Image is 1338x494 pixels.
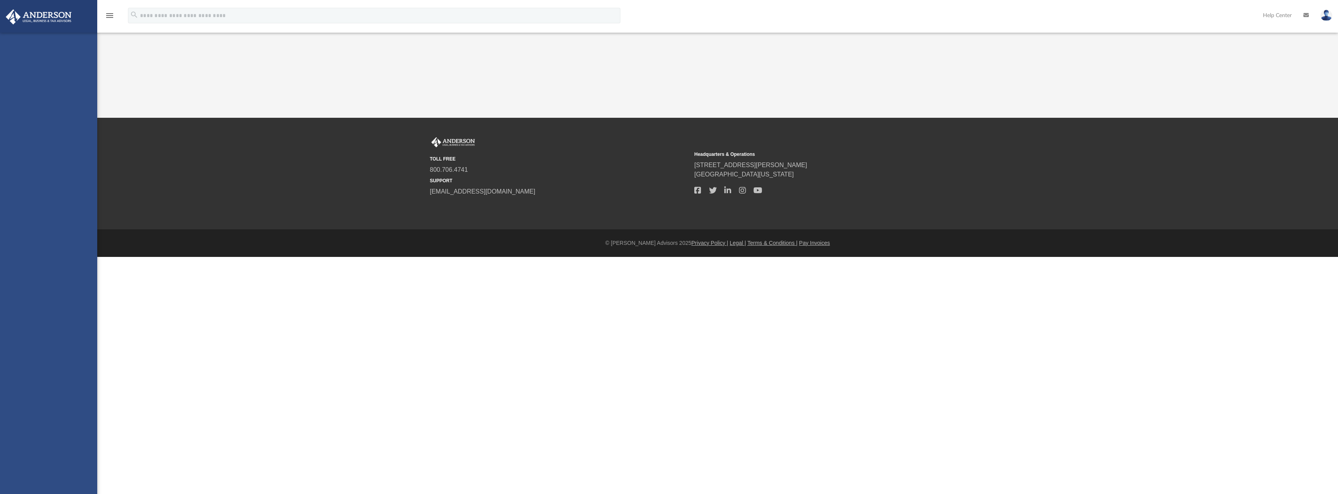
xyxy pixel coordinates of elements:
a: [EMAIL_ADDRESS][DOMAIN_NAME] [430,188,535,195]
img: Anderson Advisors Platinum Portal [430,137,476,147]
img: User Pic [1320,10,1332,21]
a: Privacy Policy | [692,240,729,246]
img: Anderson Advisors Platinum Portal [4,9,74,24]
a: Legal | [730,240,746,246]
small: Headquarters & Operations [694,151,953,158]
small: TOLL FREE [430,155,689,162]
a: Pay Invoices [799,240,830,246]
i: search [130,10,138,19]
i: menu [105,11,114,20]
a: menu [105,15,114,20]
a: [STREET_ADDRESS][PERSON_NAME] [694,162,807,168]
a: Terms & Conditions | [748,240,798,246]
div: © [PERSON_NAME] Advisors 2025 [97,239,1338,247]
a: [GEOGRAPHIC_DATA][US_STATE] [694,171,794,178]
a: 800.706.4741 [430,166,468,173]
small: SUPPORT [430,177,689,184]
